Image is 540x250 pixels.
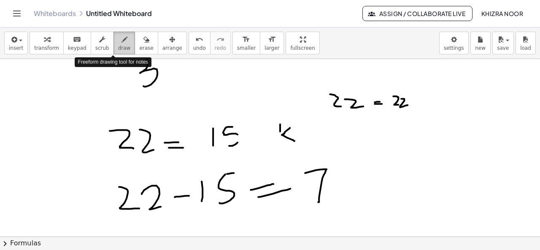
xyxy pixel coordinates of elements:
i: undo [195,35,203,45]
span: load [520,45,531,51]
span: smaller [237,45,256,51]
span: draw [118,45,131,51]
button: redoredo [210,32,231,54]
i: keyboard [73,35,81,45]
button: Khizra Noor [474,6,530,21]
span: Assign / Collaborate Live [370,10,465,17]
button: arrange [158,32,187,54]
span: Khizra Noor [481,10,523,17]
button: keyboardkeypad [63,32,91,54]
i: redo [216,35,224,45]
i: format_size [242,35,250,45]
button: insert [4,32,28,54]
span: new [475,45,486,51]
button: erase [135,32,158,54]
button: Toggle navigation [10,7,24,20]
button: undoundo [189,32,211,54]
span: settings [444,45,464,51]
span: larger [265,45,279,51]
span: transform [34,45,59,51]
div: Freeform drawing tool for notes [75,57,152,67]
a: Whiteboards [34,9,76,18]
span: insert [9,45,23,51]
button: transform [30,32,64,54]
button: settings [439,32,469,54]
button: draw [113,32,135,54]
span: undo [193,45,206,51]
span: scrub [95,45,109,51]
button: scrub [91,32,114,54]
span: save [497,45,509,51]
button: new [470,32,491,54]
button: load [516,32,536,54]
span: arrange [162,45,182,51]
button: fullscreen [286,32,319,54]
button: format_sizelarger [260,32,284,54]
button: save [492,32,514,54]
span: fullscreen [290,45,315,51]
span: erase [139,45,153,51]
button: Assign / Collaborate Live [362,6,472,21]
span: redo [215,45,226,51]
span: keypad [68,45,86,51]
i: format_size [268,35,276,45]
button: format_sizesmaller [232,32,260,54]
